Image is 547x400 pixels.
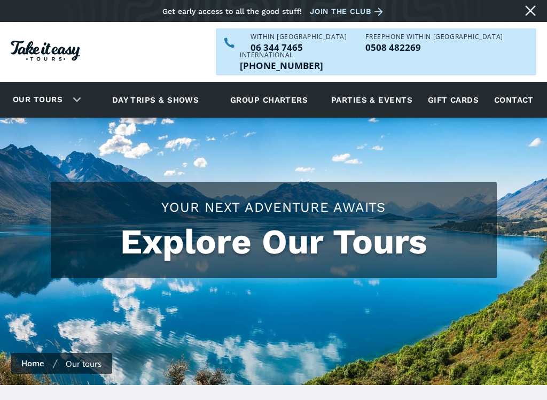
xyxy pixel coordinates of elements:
[217,85,321,114] a: Group charters
[61,198,486,217] h2: Your Next Adventure Awaits
[11,41,80,61] img: Take it easy Tours logo
[162,7,302,16] div: Get early access to all the good stuff!
[365,34,503,40] div: Freephone WITHIN [GEOGRAPHIC_DATA]
[5,87,71,112] a: Our tours
[251,43,347,52] p: 06 344 7465
[522,2,539,19] a: Close message
[489,85,539,114] a: Contact
[365,43,503,52] p: 0508 482269
[61,222,486,262] h1: Explore Our Tours
[326,85,418,114] a: Parties & events
[423,85,485,114] a: Gift cards
[99,85,213,114] a: Day trips & shows
[11,35,80,69] a: Homepage
[11,353,112,374] nav: breadcrumbs
[21,358,44,368] a: Home
[240,61,323,70] p: [PHONE_NUMBER]
[310,5,387,18] a: Join the club
[365,43,503,52] a: Call us freephone within NZ on 0508482269
[240,52,323,58] div: International
[240,61,323,70] a: Call us outside of NZ on +6463447465
[66,358,101,369] div: Our tours
[251,34,347,40] div: WITHIN [GEOGRAPHIC_DATA]
[251,43,347,52] a: Call us within NZ on 063447465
